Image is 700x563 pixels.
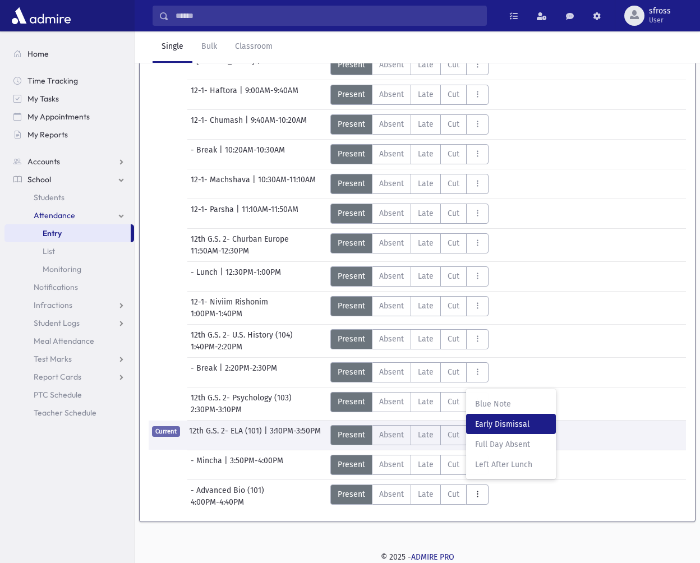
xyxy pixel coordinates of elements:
[338,429,365,441] span: Present
[475,439,547,450] span: Full Day Absent
[475,398,547,410] span: Blue Note
[252,174,258,194] span: |
[191,484,266,496] span: - Advanced Bio (101)
[448,178,459,190] span: Cut
[27,49,49,59] span: Home
[153,551,682,563] div: © 2025 -
[4,72,134,90] a: Time Tracking
[4,188,134,206] a: Students
[448,300,459,312] span: Cut
[191,455,224,475] span: - Mincha
[338,270,365,282] span: Present
[379,459,404,470] span: Absent
[4,90,134,108] a: My Tasks
[379,237,404,249] span: Absent
[219,362,225,382] span: |
[4,386,134,404] a: PTC Schedule
[448,89,459,100] span: Cut
[262,55,316,75] span: 8:30AM-9:00AM
[475,418,547,430] span: Early Dismissal
[379,396,404,408] span: Absent
[4,278,134,296] a: Notifications
[27,130,68,140] span: My Reports
[225,266,281,287] span: 12:30PM-1:00PM
[4,224,131,242] a: Entry
[338,59,365,71] span: Present
[418,118,434,130] span: Late
[230,455,283,475] span: 3:50PM-4:00PM
[338,89,365,100] span: Present
[379,59,404,71] span: Absent
[4,368,134,386] a: Report Cards
[34,408,96,418] span: Teacher Schedule
[418,270,434,282] span: Late
[379,148,404,160] span: Absent
[330,392,489,412] div: AttTypes
[189,425,264,445] span: 12th G.S. 2- ELA (101)
[330,204,489,224] div: AttTypes
[330,114,489,135] div: AttTypes
[34,390,82,400] span: PTC Schedule
[270,425,321,445] span: 3:10PM-3:50PM
[379,270,404,282] span: Absent
[245,114,251,135] span: |
[448,148,459,160] span: Cut
[448,396,459,408] span: Cut
[264,425,270,445] span: |
[379,300,404,312] span: Absent
[4,170,134,188] a: School
[224,455,230,475] span: |
[338,237,365,249] span: Present
[225,362,277,382] span: 2:20PM-2:30PM
[448,333,459,345] span: Cut
[191,308,242,320] span: 1:00PM-1:40PM
[43,228,62,238] span: Entry
[649,7,671,16] span: sfross
[379,488,404,500] span: Absent
[245,85,298,105] span: 9:00AM-9:40AM
[242,204,298,224] span: 11:10AM-11:50AM
[27,94,59,104] span: My Tasks
[418,148,434,160] span: Late
[330,144,489,164] div: AttTypes
[219,144,225,164] span: |
[191,296,270,308] span: 12-1- Niviim Rishonim
[251,114,307,135] span: 9:40AM-10:20AM
[191,362,219,382] span: - Break
[338,148,365,160] span: Present
[191,144,219,164] span: - Break
[4,296,134,314] a: Infractions
[4,314,134,332] a: Student Logs
[448,59,459,71] span: Cut
[418,59,434,71] span: Late
[338,118,365,130] span: Present
[338,333,365,345] span: Present
[191,341,242,353] span: 1:40PM-2:20PM
[4,153,134,170] a: Accounts
[418,207,434,219] span: Late
[330,455,489,475] div: AttTypes
[34,354,72,364] span: Test Marks
[226,31,282,63] a: Classroom
[330,266,489,287] div: AttTypes
[34,282,78,292] span: Notifications
[9,4,73,27] img: AdmirePro
[330,329,489,349] div: AttTypes
[27,76,78,86] span: Time Tracking
[418,459,434,470] span: Late
[448,118,459,130] span: Cut
[418,178,434,190] span: Late
[4,126,134,144] a: My Reports
[448,270,459,282] span: Cut
[649,16,671,25] span: User
[191,496,244,508] span: 4:00PM-4:40PM
[379,118,404,130] span: Absent
[379,89,404,100] span: Absent
[448,237,459,249] span: Cut
[418,89,434,100] span: Late
[191,245,249,257] span: 11:50AM-12:30PM
[330,425,489,445] div: AttTypes
[191,55,257,75] span: - [PERSON_NAME]
[152,426,180,437] span: Current
[27,112,90,122] span: My Appointments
